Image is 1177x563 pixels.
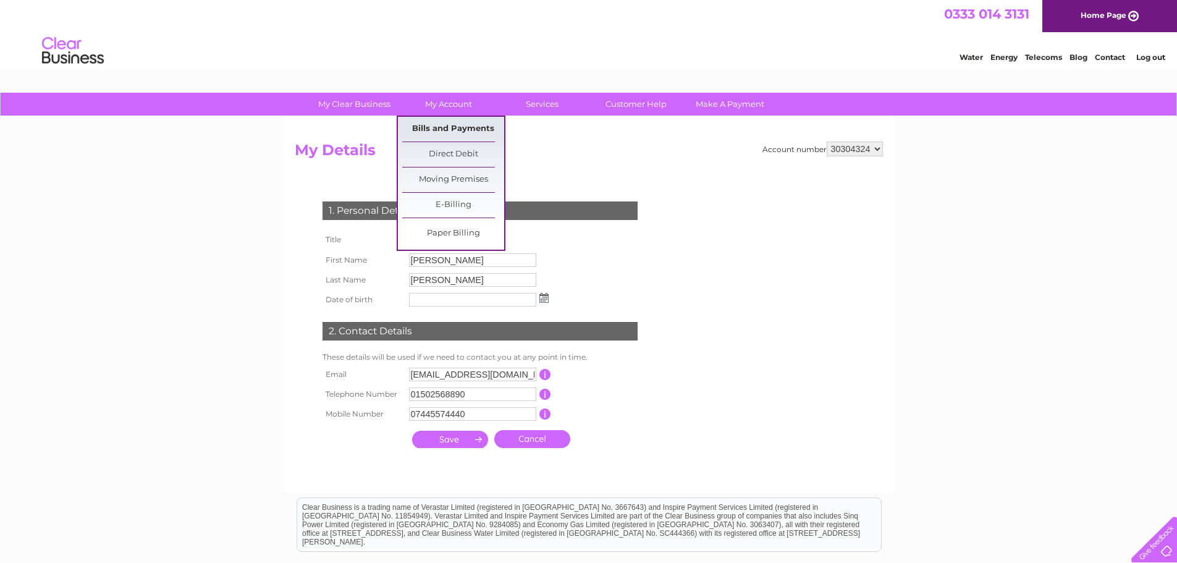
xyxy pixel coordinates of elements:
[402,117,504,142] a: Bills and Payments
[539,408,551,420] input: Information
[319,270,406,290] th: Last Name
[412,431,488,448] input: Submit
[762,142,883,156] div: Account number
[319,365,406,384] th: Email
[303,93,405,116] a: My Clear Business
[319,229,406,250] th: Title
[319,404,406,424] th: Mobile Number
[944,6,1029,22] a: 0333 014 3131
[585,93,687,116] a: Customer Help
[323,201,638,220] div: 1. Personal Details
[402,142,504,167] a: Direct Debit
[323,322,638,341] div: 2. Contact Details
[319,384,406,404] th: Telephone Number
[539,369,551,380] input: Information
[539,389,551,400] input: Information
[397,93,499,116] a: My Account
[319,250,406,270] th: First Name
[1095,53,1125,62] a: Contact
[1025,53,1062,62] a: Telecoms
[402,167,504,192] a: Moving Premises
[990,53,1018,62] a: Energy
[679,93,781,116] a: Make A Payment
[1136,53,1165,62] a: Log out
[494,430,570,448] a: Cancel
[319,350,641,365] td: These details will be used if we need to contact you at any point in time.
[491,93,593,116] a: Services
[960,53,983,62] a: Water
[402,193,504,218] a: E-Billing
[295,142,883,165] h2: My Details
[319,290,406,310] th: Date of birth
[1069,53,1087,62] a: Blog
[539,293,549,303] img: ...
[402,221,504,246] a: Paper Billing
[297,7,881,60] div: Clear Business is a trading name of Verastar Limited (registered in [GEOGRAPHIC_DATA] No. 3667643...
[41,32,104,70] img: logo.png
